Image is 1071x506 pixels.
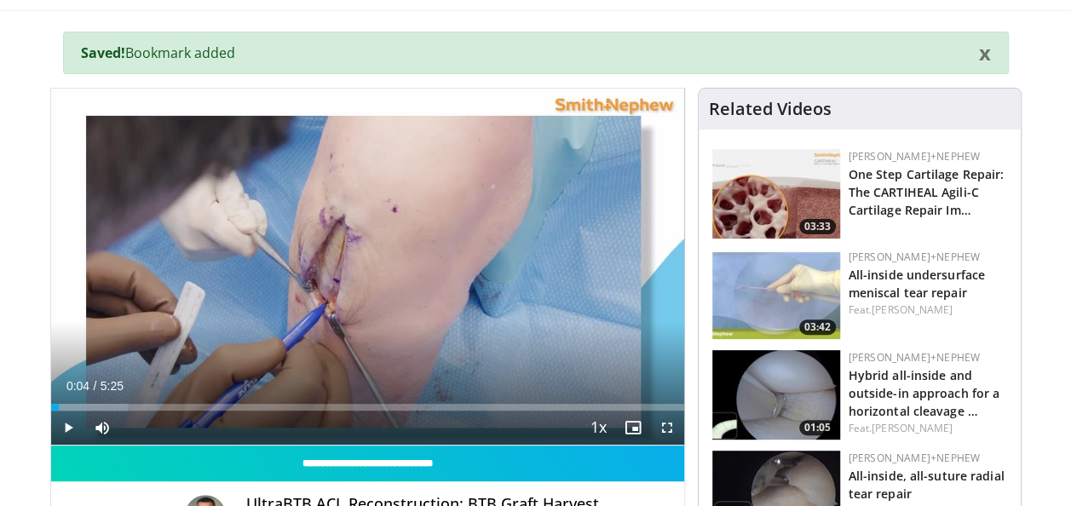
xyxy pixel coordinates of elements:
[849,166,1005,218] a: One Step Cartilage Repair: The CARTIHEAL Agili-C Cartilage Repair Im…
[872,421,953,435] a: [PERSON_NAME]
[712,350,840,440] a: 01:05
[94,379,97,393] span: /
[799,219,836,234] span: 03:33
[799,420,836,435] span: 01:05
[849,149,980,164] a: [PERSON_NAME]+Nephew
[849,451,980,465] a: [PERSON_NAME]+Nephew
[712,250,840,339] a: 03:42
[51,411,85,445] button: Play
[51,404,684,411] div: Progress Bar
[582,411,616,445] button: Playback Rate
[872,302,953,317] a: [PERSON_NAME]
[849,267,985,301] a: All-inside undersurface meniscal tear repair
[650,411,684,445] button: Fullscreen
[66,379,89,393] span: 0:04
[849,302,1007,318] div: Feat.
[849,367,1000,419] a: Hybrid all-inside and outside-in approach for a horizontal cleavage …
[616,411,650,445] button: Enable picture-in-picture mode
[849,421,1007,436] div: Feat.
[712,149,840,239] a: 03:33
[712,149,840,239] img: 781f413f-8da4-4df1-9ef9-bed9c2d6503b.150x105_q85_crop-smart_upscale.jpg
[712,250,840,339] img: 02c34c8e-0ce7-40b9-85e3-cdd59c0970f9.150x105_q85_crop-smart_upscale.jpg
[709,99,832,119] h4: Related Videos
[799,319,836,335] span: 03:42
[849,350,980,365] a: [PERSON_NAME]+Nephew
[849,468,1005,502] a: All-inside, all-suture radial tear repair
[849,250,980,264] a: [PERSON_NAME]+Nephew
[51,89,684,446] video-js: Video Player
[979,43,991,63] button: x
[712,350,840,440] img: 364c13b8-bf65-400b-a941-5a4a9c158216.150x105_q85_crop-smart_upscale.jpg
[101,379,124,393] span: 5:25
[85,411,119,445] button: Mute
[81,43,125,62] strong: Saved!
[63,32,1009,74] div: Bookmark added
